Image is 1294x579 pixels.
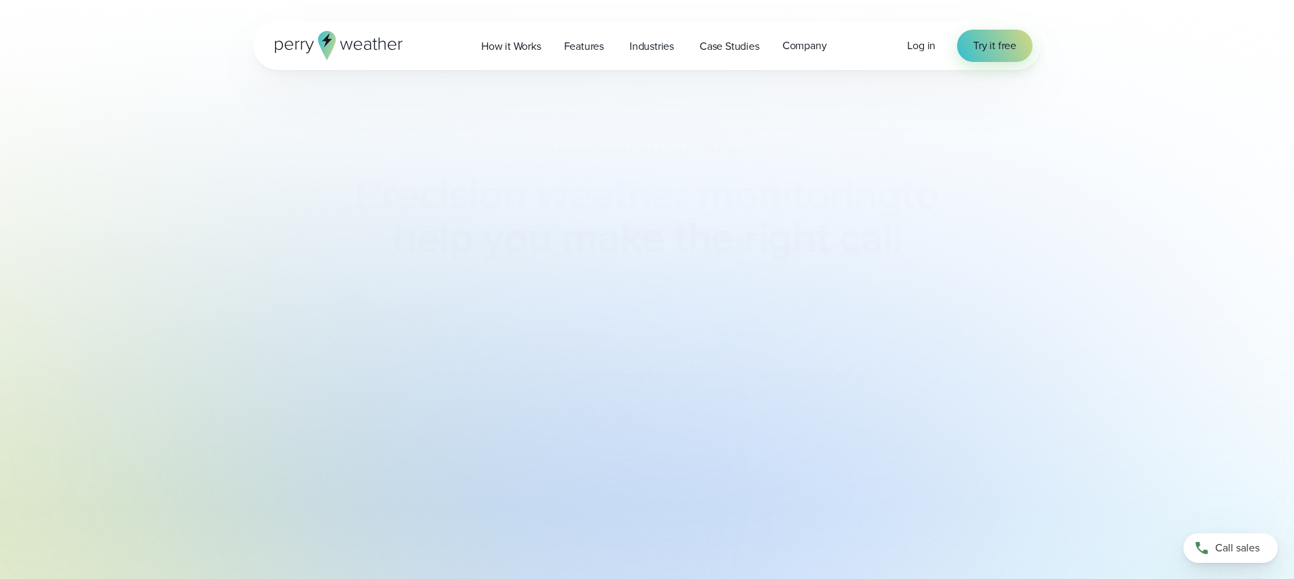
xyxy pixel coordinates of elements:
[957,30,1033,62] a: Try it free
[1183,533,1278,563] a: Call sales
[688,32,771,60] a: Case Studies
[700,38,760,55] span: Case Studies
[481,38,541,55] span: How it Works
[564,38,604,55] span: Features
[973,38,1016,54] span: Try it free
[629,38,674,55] span: Industries
[782,38,827,54] span: Company
[907,38,935,53] span: Log in
[1215,540,1260,556] span: Call sales
[907,38,935,54] a: Log in
[470,32,553,60] a: How it Works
